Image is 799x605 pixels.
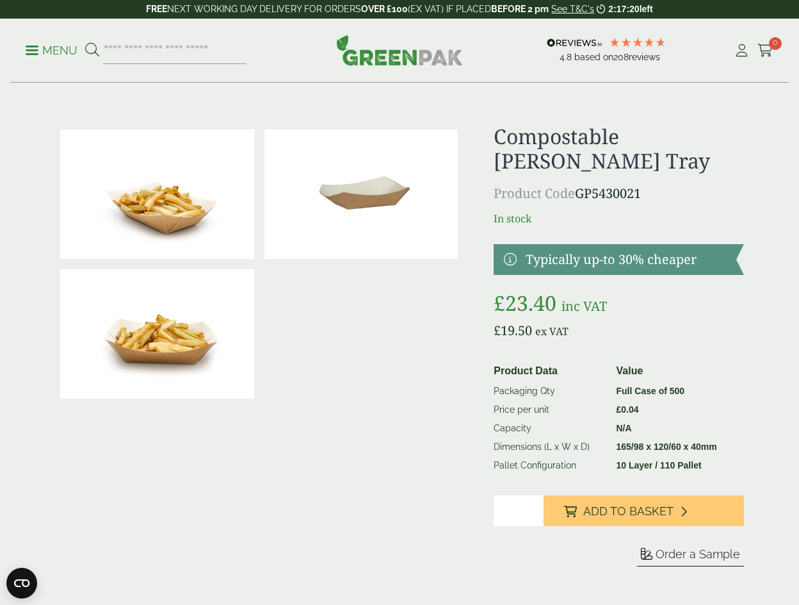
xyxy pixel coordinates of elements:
[494,211,744,226] p: In stock
[494,289,505,317] span: £
[6,568,37,599] button: Open CMP widget
[26,43,77,58] p: Menu
[494,322,501,339] span: £
[26,43,77,56] a: Menu
[535,324,569,338] span: ex VAT
[488,381,611,401] td: Packaging Qty
[617,404,622,415] span: £
[617,386,685,396] strong: Full Case of 500
[494,184,744,203] p: GP5430021
[551,4,594,14] a: See T&C's
[629,52,660,62] span: reviews
[60,129,254,259] img: Chip Tray
[264,129,458,259] img: Compostable Kraft Chip Tray 0
[617,442,717,452] strong: 165/98 x 120/60 x 40mm
[547,38,602,47] img: REVIEWS.io
[583,504,674,518] span: Add to Basket
[336,35,463,65] img: GreenPak Supplies
[488,401,611,419] td: Price per unit
[757,44,773,57] i: Cart
[488,419,611,438] td: Capacity
[488,361,611,382] th: Product Data
[574,52,613,62] span: Based on
[609,37,666,48] div: 4.79 Stars
[494,185,575,202] span: Product Code
[544,495,744,526] button: Add to Basket
[146,4,167,14] strong: FREE
[656,547,740,561] span: Order a Sample
[361,4,408,14] strong: OVER £100
[608,4,639,14] span: 2:17:20
[560,52,574,62] span: 4.8
[494,322,532,339] bdi: 19.50
[561,297,607,315] span: inc VAT
[769,37,782,50] span: 0
[613,52,629,62] span: 208
[488,456,611,475] td: Pallet Configuration
[640,4,653,14] span: left
[617,404,639,415] bdi: 0.04
[734,44,750,57] i: My Account
[494,124,744,174] h1: Compostable [PERSON_NAME] Tray
[488,438,611,456] td: Dimensions (L x W x D)
[617,460,702,470] strong: 10 Layer / 110 Pallet
[611,361,739,382] th: Value
[491,4,549,14] strong: BEFORE 2 pm
[757,41,773,60] a: 0
[60,269,254,399] img: IMG_5641
[637,547,744,567] button: Order a Sample
[617,423,632,433] strong: N/A
[494,289,556,317] bdi: 23.40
